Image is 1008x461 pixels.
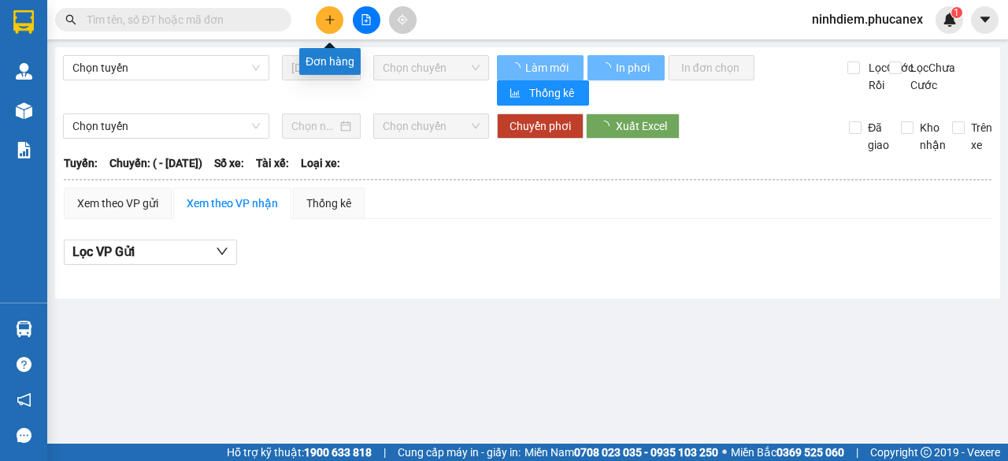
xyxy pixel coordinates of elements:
span: Số xe: [214,154,244,172]
strong: 0708 023 035 - 0935 103 250 [574,446,718,459]
span: bar-chart [510,87,523,100]
div: Xem theo VP gửi [77,195,158,212]
span: copyright [921,447,932,458]
span: Loại xe: [301,154,340,172]
input: Chọn ngày [291,117,337,135]
span: Thống kê [529,84,576,102]
span: ninhdiem.phucanex [799,9,936,29]
span: Chọn chuyến [383,114,479,138]
img: warehouse-icon [16,102,32,119]
button: Chuyển phơi [497,113,584,139]
span: Làm mới [525,59,571,76]
input: 13/09/2025 [291,59,337,76]
span: Miền Bắc [731,444,844,461]
sup: 1 [951,7,962,18]
span: file-add [361,14,372,25]
span: Miền Nam [524,444,718,461]
button: In đơn chọn [669,55,754,80]
img: logo-vxr [13,10,34,34]
button: Làm mới [497,55,584,80]
b: Tuyến: [64,157,98,169]
button: aim [389,6,417,34]
span: Cung cấp máy in - giấy in: [398,444,521,461]
span: message [17,428,31,443]
img: warehouse-icon [16,321,32,337]
div: Xem theo VP nhận [187,195,278,212]
span: Hỗ trợ kỹ thuật: [227,444,372,461]
div: Thống kê [306,195,351,212]
span: ⚪️ [722,449,727,455]
button: In phơi [587,55,665,80]
span: In phơi [616,59,652,76]
span: question-circle [17,357,31,372]
span: aim [397,14,408,25]
span: loading [510,62,523,73]
span: caret-down [978,13,992,27]
span: search [65,14,76,25]
button: Lọc VP Gửi [64,240,237,265]
button: bar-chartThống kê [497,80,589,106]
span: Lọc VP Gửi [72,242,135,262]
strong: 1900 633 818 [304,446,372,459]
img: warehouse-icon [16,63,32,80]
span: Chọn chuyến [383,56,479,80]
img: solution-icon [16,142,32,158]
span: Tài xế: [256,154,289,172]
span: 1 [954,7,959,18]
span: down [216,245,228,258]
span: | [384,444,386,461]
span: Lọc Cước Rồi [862,59,916,94]
button: plus [316,6,343,34]
span: Đã giao [862,119,895,154]
span: Lọc Chưa Cước [904,59,958,94]
span: Chuyến: ( - [DATE]) [109,154,202,172]
button: caret-down [971,6,999,34]
button: file-add [353,6,380,34]
span: notification [17,392,31,407]
button: Xuất Excel [586,113,680,139]
strong: 0369 525 060 [776,446,844,459]
span: plus [324,14,335,25]
span: Chọn tuyến [72,56,260,80]
span: Kho nhận [913,119,952,154]
span: Chọn tuyến [72,114,260,138]
span: loading [600,62,613,73]
input: Tìm tên, số ĐT hoặc mã đơn [87,11,272,28]
img: icon-new-feature [943,13,957,27]
span: | [856,444,858,461]
span: Trên xe [965,119,999,154]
